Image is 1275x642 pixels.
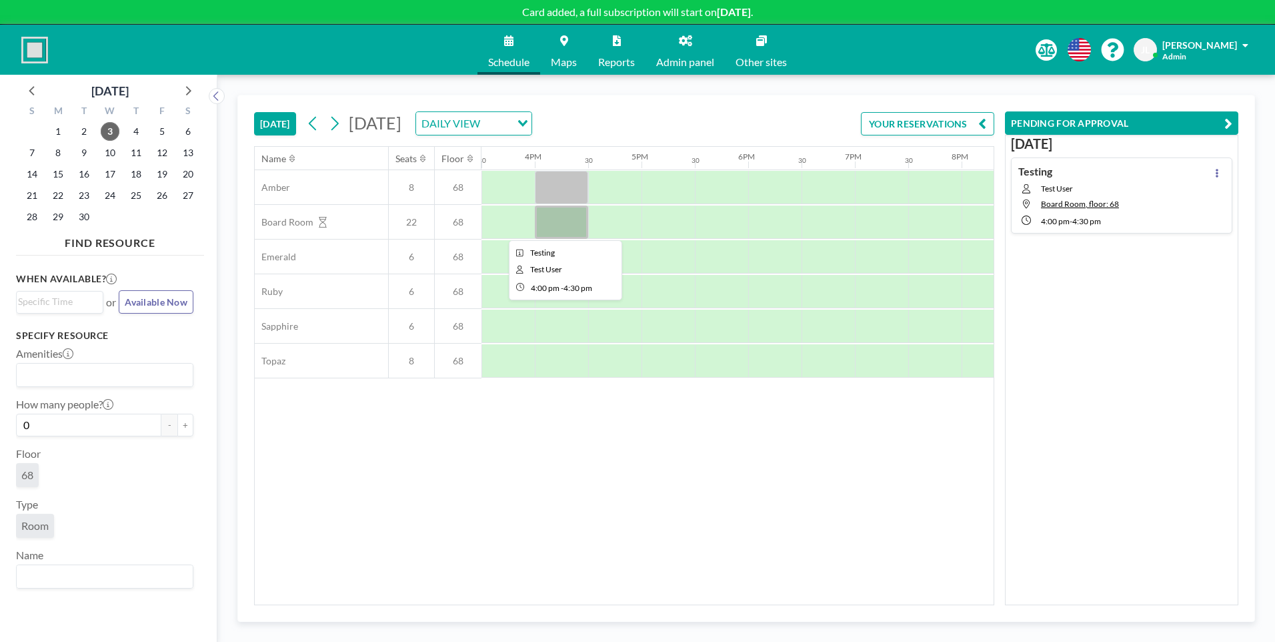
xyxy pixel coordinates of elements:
[18,568,185,585] input: Search for option
[646,25,725,75] a: Admin panel
[127,165,145,184] span: Thursday, September 18, 2025
[419,115,483,132] span: DAILY VIEW
[478,156,486,165] div: 30
[101,165,119,184] span: Wednesday, September 17, 2025
[561,283,563,293] span: -
[435,182,481,194] span: 68
[127,186,145,205] span: Thursday, September 25, 2025
[179,122,197,141] span: Saturday, September 6, 2025
[349,113,401,133] span: [DATE]
[389,355,434,367] span: 8
[16,231,204,250] h4: FIND RESOURCE
[587,25,646,75] a: Reports
[101,143,119,162] span: Wednesday, September 10, 2025
[585,156,593,165] div: 30
[16,549,43,562] label: Name
[127,143,145,162] span: Thursday, September 11, 2025
[435,216,481,228] span: 68
[631,151,648,162] div: 5PM
[477,25,540,75] a: Schedule
[101,186,119,205] span: Wednesday, September 24, 2025
[16,398,113,411] label: How many people?
[389,320,434,332] span: 6
[127,122,145,141] span: Thursday, September 4, 2025
[17,565,193,588] div: Search for option
[531,283,559,293] span: 4:00 PM
[49,186,67,205] span: Monday, September 22, 2025
[255,320,298,332] span: Sapphire
[255,355,285,367] span: Topaz
[255,182,290,194] span: Amber
[101,122,119,141] span: Wednesday, September 3, 2025
[49,208,67,226] span: Monday, September 29, 2025
[717,5,751,18] b: [DATE]
[395,153,417,165] div: Seats
[49,143,67,162] span: Monday, September 8, 2025
[18,294,95,309] input: Search for option
[530,248,555,258] span: Testing
[153,143,171,162] span: Friday, September 12, 2025
[725,25,798,75] a: Other sites
[19,103,45,121] div: S
[18,366,185,384] input: Search for option
[175,103,201,121] div: S
[255,286,283,298] span: Ruby
[692,156,700,165] div: 30
[23,165,41,184] span: Sunday, September 14, 2025
[1018,165,1052,178] h4: Testing
[389,251,434,263] span: 6
[952,151,968,162] div: 8PM
[435,355,481,367] span: 68
[798,156,806,165] div: 30
[255,216,313,228] span: Board Room
[153,165,171,184] span: Friday, September 19, 2025
[540,25,587,75] a: Maps
[75,143,93,162] span: Tuesday, September 9, 2025
[23,143,41,162] span: Sunday, September 7, 2025
[1041,184,1119,194] span: Test User
[656,57,714,67] span: Admin panel
[45,103,71,121] div: M
[17,364,193,386] div: Search for option
[123,103,149,121] div: T
[75,122,93,141] span: Tuesday, September 2, 2025
[179,186,197,205] span: Saturday, September 27, 2025
[71,103,97,121] div: T
[179,143,197,162] span: Saturday, September 13, 2025
[23,186,41,205] span: Sunday, September 21, 2025
[530,264,562,274] span: Test User
[261,153,286,165] div: Name
[416,112,531,135] div: Search for option
[435,251,481,263] span: 68
[16,447,41,460] label: Floor
[21,519,49,533] span: Room
[254,112,296,135] button: [DATE]
[17,292,103,312] div: Search for option
[49,165,67,184] span: Monday, September 15, 2025
[106,296,116,309] span: or
[75,165,93,184] span: Tuesday, September 16, 2025
[435,286,481,298] span: 68
[21,37,48,63] img: organization-logo
[1070,216,1072,226] span: -
[153,186,171,205] span: Friday, September 26, 2025
[563,283,592,293] span: 4:30 PM
[1072,216,1101,226] span: 4:30 PM
[1162,51,1186,61] span: Admin
[861,112,994,135] button: YOUR RESERVATIONS
[435,320,481,332] span: 68
[255,251,296,263] span: Emerald
[179,165,197,184] span: Saturday, September 20, 2025
[484,115,509,132] input: Search for option
[16,330,193,342] h3: Specify resource
[177,414,193,436] button: +
[21,468,33,482] span: 68
[845,151,862,162] div: 7PM
[1005,111,1238,135] button: PENDING FOR APPROVAL
[119,290,193,314] button: Available Now
[525,151,541,162] div: 4PM
[389,182,434,194] span: 8
[91,81,129,100] div: [DATE]
[389,286,434,298] span: 6
[598,57,635,67] span: Reports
